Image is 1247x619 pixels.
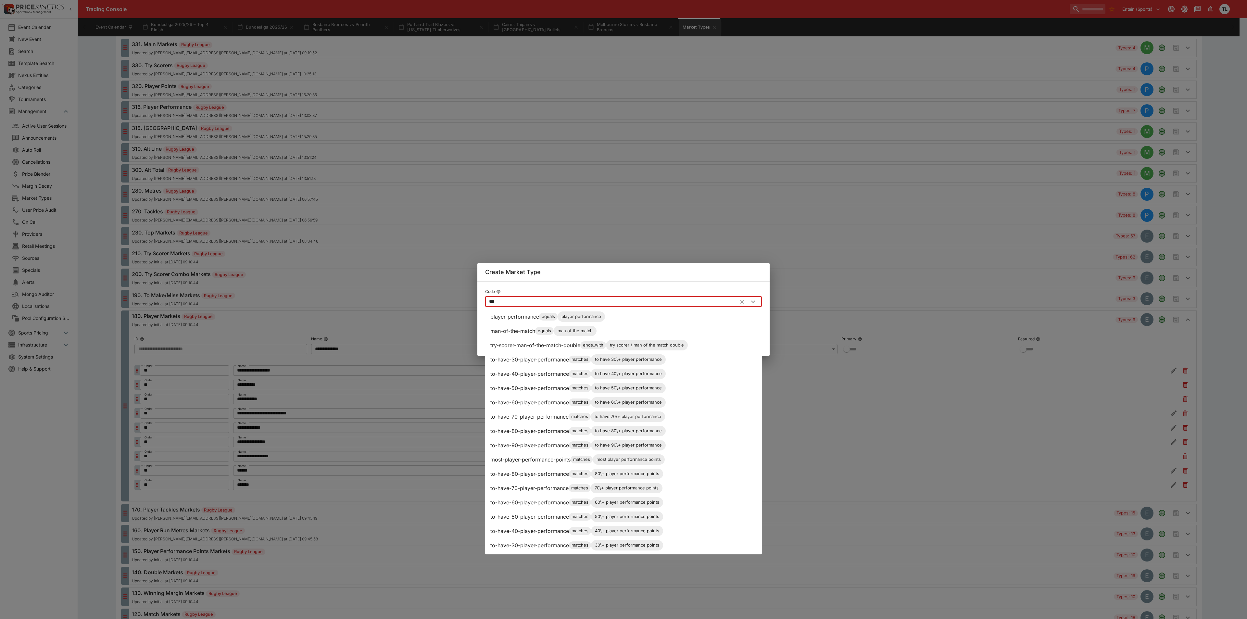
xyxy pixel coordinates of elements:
span: matches [569,485,591,491]
span: to have 60\+ player performance [591,399,666,406]
span: matches [569,471,591,477]
span: most player performance points [593,456,665,463]
button: Clear [737,297,747,307]
p: to-have-90-player-performance [490,441,569,449]
span: matches [569,371,591,377]
p: to-have-60-player-performance [490,398,569,406]
p: to-have-80-player-performance [490,427,569,435]
span: equals [535,328,554,334]
span: matches [569,385,591,391]
span: matches [569,356,591,363]
span: try scorer / man of the match double [606,342,688,348]
span: matches [569,528,591,534]
span: 40\+ player performance points [591,528,663,534]
p: to-have-80-player-performance [490,470,569,478]
p: to-have-60-player-performance [490,499,569,506]
p: to-have-70-player-performance [490,413,569,421]
p: Code [485,289,495,294]
p: man-of-the-match [490,327,535,335]
p: to-have-40-player-performance [490,527,569,535]
span: player performance [558,313,605,320]
p: to-have-50-player-performance [490,513,569,521]
span: matches [571,456,593,463]
span: matches [569,542,591,549]
button: Code [496,289,501,294]
span: 60\+ player performance points [591,499,663,506]
span: equals [539,313,558,320]
span: 50\+ player performance points [591,513,663,520]
p: try-scorer-man-of-the-match-double [490,341,580,349]
span: matches [569,399,591,406]
p: to-have-30-player-performance [490,356,569,363]
p: to-have-70-player-performance [490,484,569,492]
span: to have 40\+ player performance [591,371,666,377]
p: to-have-40-player-performance [490,370,569,378]
p: player-performance [490,313,539,321]
p: to-have-50-player-performance [490,384,569,392]
h5: Create Market Type [485,268,762,276]
span: matches [569,413,591,420]
span: matches [569,428,591,434]
p: to-have-30-player-performance [490,541,569,549]
p: most-player-performance-points [490,456,571,463]
span: to have 90\+ player performance [591,442,666,448]
span: to have 30\+ player performance [591,356,666,363]
span: 80\+ player performance points [591,471,663,477]
span: 70\+ player performance points [591,485,662,491]
span: to have 50\+ player performance [591,385,666,391]
span: 30\+ player performance points [591,542,663,549]
button: Close [747,296,759,308]
span: ends_with [580,342,606,348]
span: to have 80\+ player performance [591,428,666,434]
span: to have 70\+ player performance [591,413,665,420]
span: matches [569,499,591,506]
span: man of the match [554,328,597,334]
span: matches [569,442,591,448]
span: matches [569,513,591,520]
